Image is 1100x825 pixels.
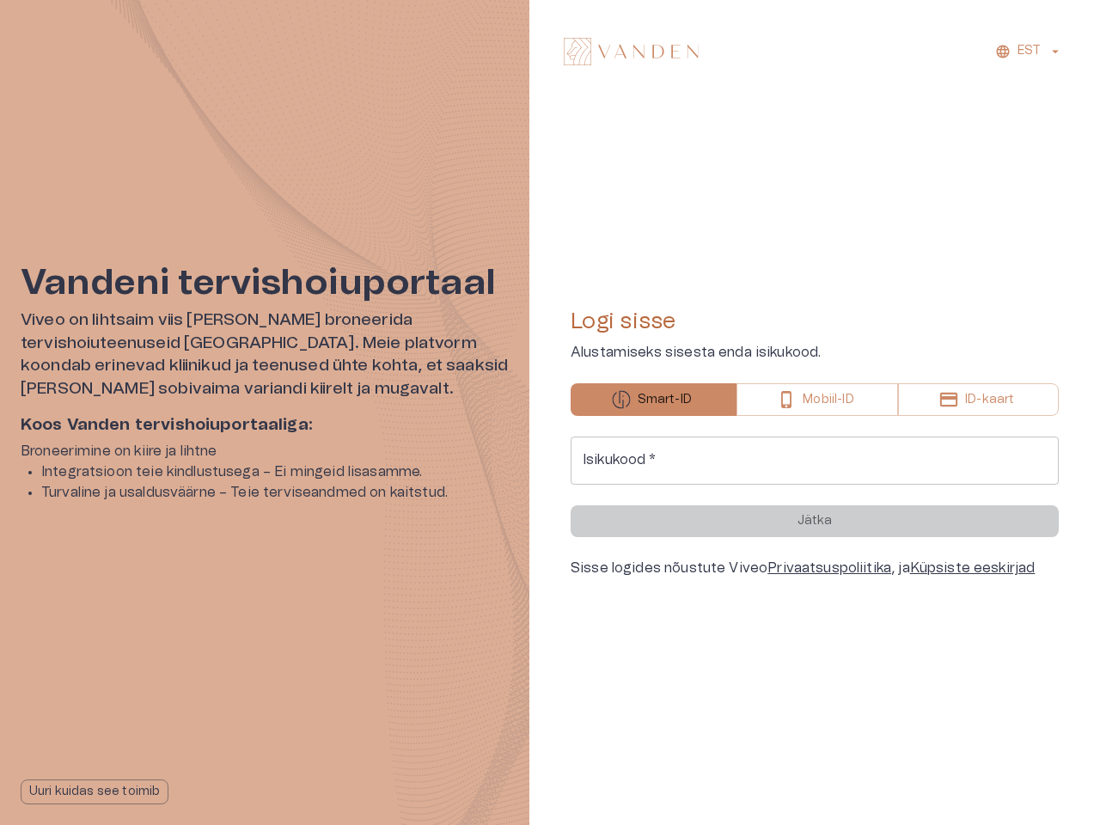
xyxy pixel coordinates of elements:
button: Mobiil-ID [736,383,899,416]
p: ID-kaart [965,391,1014,409]
div: Sisse logides nõustute Viveo , ja [571,558,1059,578]
iframe: Help widget launcher [966,747,1100,795]
p: Mobiil-ID [803,391,853,409]
p: Smart-ID [638,391,692,409]
button: Uuri kuidas see toimib [21,779,168,804]
button: Smart-ID [571,383,736,416]
h4: Logi sisse [571,308,1059,335]
a: Küpsiste eeskirjad [910,561,1036,575]
button: EST [993,39,1066,64]
a: Privaatsuspoliitika [767,561,891,575]
p: Uuri kuidas see toimib [29,783,160,801]
img: Vanden logo [564,38,699,65]
p: EST [1017,42,1041,60]
p: Alustamiseks sisesta enda isikukood. [571,342,1059,363]
button: ID-kaart [898,383,1059,416]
